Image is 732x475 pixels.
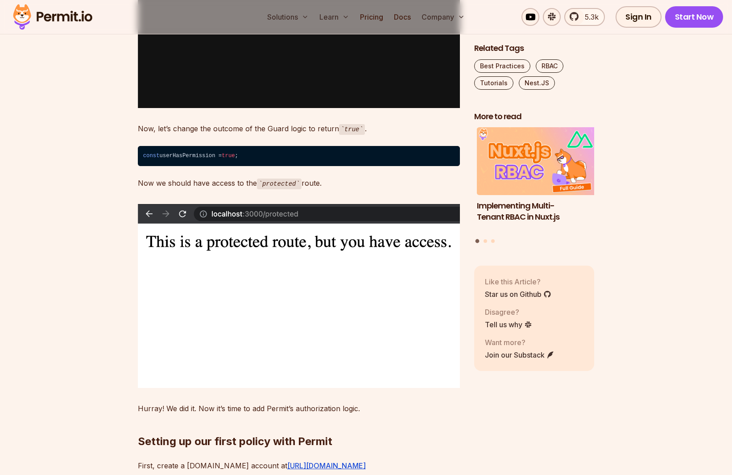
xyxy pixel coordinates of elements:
img: Permit logo [9,2,96,32]
span: 5.3k [579,12,599,22]
p: Like this Article? [485,276,551,287]
code: protected [257,179,302,189]
a: Star us on Github [485,289,551,300]
h3: Implementing Multi-Tenant RBAC in Nuxt.js [477,200,597,223]
span: true [222,153,235,159]
p: Hurray! We did it. Now it’s time to add Permit’s authorization logic. [138,402,460,415]
a: Docs [390,8,414,26]
a: Tell us why [485,319,532,330]
a: Best Practices [474,59,530,73]
a: Sign In [616,6,662,28]
button: Solutions [264,8,312,26]
button: Go to slide 2 [484,239,487,243]
p: Want more? [485,337,554,348]
button: Go to slide 3 [491,239,495,243]
p: Disagree? [485,307,532,317]
img: nest-4.png [138,204,460,388]
a: Tutorials [474,76,513,90]
a: Join our Substack [485,350,554,360]
a: 5.3k [564,8,605,26]
a: Pricing [356,8,387,26]
h2: Related Tags [474,43,595,54]
p: First, create a [DOMAIN_NAME] account at [138,459,460,472]
h2: More to read [474,111,595,122]
code: true [339,124,365,135]
button: Learn [316,8,353,26]
a: Implementing Multi-Tenant RBAC in Nuxt.jsImplementing Multi-Tenant RBAC in Nuxt.js [477,128,597,234]
span: const [143,153,160,159]
button: Company [418,8,468,26]
a: Start Now [665,6,724,28]
a: RBAC [536,59,563,73]
button: Go to slide 1 [476,239,480,243]
li: 1 of 3 [477,128,597,234]
a: Nest.JS [519,76,555,90]
code: userHasPermission = ; [138,146,460,167]
div: Posts [474,128,595,245]
p: Now we should have access to the route. [138,177,460,190]
a: [URL][DOMAIN_NAME] [287,461,366,470]
p: Now, let’s change the outcome of the Guard logic to return . [138,122,460,135]
img: Implementing Multi-Tenant RBAC in Nuxt.js [477,128,597,196]
h2: Setting up our first policy with Permit [138,399,460,449]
